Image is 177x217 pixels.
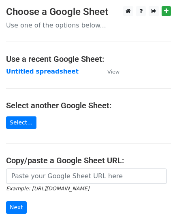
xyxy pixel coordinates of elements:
h4: Copy/paste a Google Sheet URL: [6,156,171,165]
a: Untitled spreadsheet [6,68,79,75]
p: Use one of the options below... [6,21,171,29]
input: Paste your Google Sheet URL here [6,169,167,184]
a: Select... [6,116,36,129]
h3: Choose a Google Sheet [6,6,171,18]
h4: Select another Google Sheet: [6,101,171,110]
input: Next [6,201,27,214]
h4: Use a recent Google Sheet: [6,54,171,64]
small: Example: [URL][DOMAIN_NAME] [6,185,89,192]
a: View [99,68,119,75]
small: View [107,69,119,75]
